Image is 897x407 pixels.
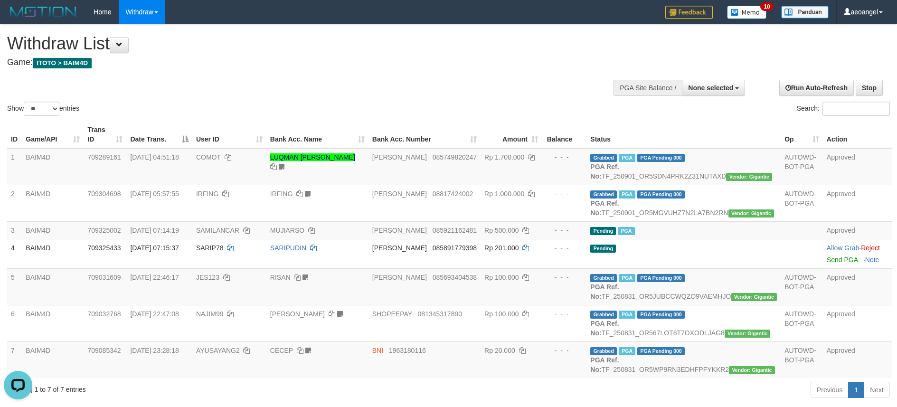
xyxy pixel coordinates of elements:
[7,58,588,67] h4: Game:
[590,283,619,300] b: PGA Ref. No:
[196,153,221,161] span: COMOT
[542,121,587,148] th: Balance
[725,330,771,338] span: Vendor URL: https://order5.1velocity.biz
[87,274,121,281] span: 709031609
[126,121,192,148] th: Date Trans.: activate to sort column descending
[665,6,713,19] img: Feedback.jpg
[586,268,781,305] td: TF_250831_OR5JUBCCWQZO9VAEMHJO
[619,274,635,282] span: Marked by aeosmey
[270,347,293,354] a: CECEP
[618,227,634,235] span: Marked by aeoester
[130,310,179,318] span: [DATE] 22:47:08
[760,2,773,11] span: 10
[682,80,745,96] button: None selected
[823,305,892,341] td: Approved
[7,381,367,394] div: Showing 1 to 7 of 7 entries
[546,226,583,235] div: - - -
[586,185,781,221] td: TF_250901_OR5MGVUHZ7N2LA7BN2RN
[619,311,635,319] span: Marked by aeoester
[811,382,849,398] a: Previous
[22,341,84,378] td: BAIM4D
[484,153,524,161] span: Rp 1.700.000
[22,121,84,148] th: Game/API: activate to sort column ascending
[822,102,890,116] input: Search:
[619,347,635,355] span: Marked by aeoester
[823,148,892,185] td: Approved
[418,310,462,318] span: Copy 081345317890 to clipboard
[433,244,477,252] span: Copy 085891779398 to clipboard
[864,382,890,398] a: Next
[22,268,84,305] td: BAIM4D
[861,244,880,252] a: Reject
[484,347,515,354] span: Rp 20.000
[823,185,892,221] td: Approved
[87,244,121,252] span: 709325433
[270,153,355,161] a: LUQMAN [PERSON_NAME]
[586,341,781,378] td: TF_250831_OR5WP9RN3EDHFPFYKKR2
[7,185,22,221] td: 2
[130,190,179,198] span: [DATE] 05:57:55
[827,244,861,252] span: ·
[729,366,775,374] span: Vendor URL: https://order5.1velocity.biz
[823,341,892,378] td: Approved
[372,347,383,354] span: BNI
[433,227,477,234] span: Copy 085921162481 to clipboard
[865,256,879,264] a: Note
[196,227,239,234] span: SAMILANCAR
[590,227,616,235] span: Pending
[368,121,481,148] th: Bank Acc. Number: activate to sort column ascending
[130,227,179,234] span: [DATE] 07:14:19
[586,148,781,185] td: TF_250901_OR5SDN4PRK2Z31NUTAXD
[87,153,121,161] span: 709289161
[586,305,781,341] td: TF_250831_OR567LOT6T7OXODLJAG8
[87,227,121,234] span: 709325002
[266,121,368,148] th: Bank Acc. Name: activate to sort column ascending
[688,84,733,92] span: None selected
[731,293,777,301] span: Vendor URL: https://order5.1velocity.biz
[590,190,617,199] span: Grabbed
[614,80,682,96] div: PGA Site Balance /
[22,185,84,221] td: BAIM4D
[372,190,427,198] span: [PERSON_NAME]
[781,305,823,341] td: AUTOWD-BOT-PGA
[827,244,859,252] a: Allow Grab
[130,347,179,354] span: [DATE] 23:28:18
[270,244,306,252] a: SARIPUDIN
[270,227,304,234] a: MUJIARSO
[7,148,22,185] td: 1
[389,347,426,354] span: Copy 1963180116 to clipboard
[590,320,619,337] b: PGA Ref. No:
[619,190,635,199] span: Marked by aeoester
[637,154,685,162] span: PGA Pending
[546,273,583,282] div: - - -
[433,190,473,198] span: Copy 08817424002 to clipboard
[7,5,79,19] img: MOTION_logo.png
[22,305,84,341] td: BAIM4D
[781,341,823,378] td: AUTOWD-BOT-PGA
[637,190,685,199] span: PGA Pending
[7,121,22,148] th: ID
[823,221,892,239] td: Approved
[130,274,179,281] span: [DATE] 22:46:17
[637,274,685,282] span: PGA Pending
[484,227,519,234] span: Rp 500.000
[590,199,619,217] b: PGA Ref. No:
[130,153,179,161] span: [DATE] 04:51:18
[823,268,892,305] td: Approved
[433,274,477,281] span: Copy 085693404538 to clipboard
[590,154,617,162] span: Grabbed
[848,382,864,398] a: 1
[546,243,583,253] div: - - -
[797,102,890,116] label: Search:
[192,121,266,148] th: User ID: activate to sort column ascending
[637,347,685,355] span: PGA Pending
[781,185,823,221] td: AUTOWD-BOT-PGA
[22,239,84,268] td: BAIM4D
[546,346,583,355] div: - - -
[196,244,224,252] span: SARIP78
[270,274,291,281] a: RISAN
[84,121,126,148] th: Trans ID: activate to sort column ascending
[7,268,22,305] td: 5
[726,173,772,181] span: Vendor URL: https://order5.1velocity.biz
[481,121,542,148] th: Amount: activate to sort column ascending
